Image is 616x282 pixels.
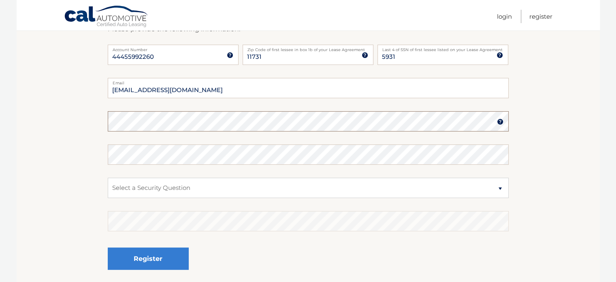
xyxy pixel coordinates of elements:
[108,45,239,51] label: Account Number
[377,45,508,65] input: SSN or EIN (last 4 digits only)
[529,10,552,23] a: Register
[108,45,239,65] input: Account Number
[497,10,512,23] a: Login
[64,5,149,29] a: Cal Automotive
[227,52,233,58] img: tooltip.svg
[362,52,368,58] img: tooltip.svg
[497,52,503,58] img: tooltip.svg
[243,45,373,51] label: Zip Code of first lessee in box 1b of your Lease Agreement
[377,45,508,51] label: Last 4 of SSN of first lessee listed on your Lease Agreement
[243,45,373,65] input: Zip Code
[108,248,189,270] button: Register
[108,78,509,98] input: Email
[497,118,503,125] img: tooltip.svg
[108,78,509,84] label: Email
